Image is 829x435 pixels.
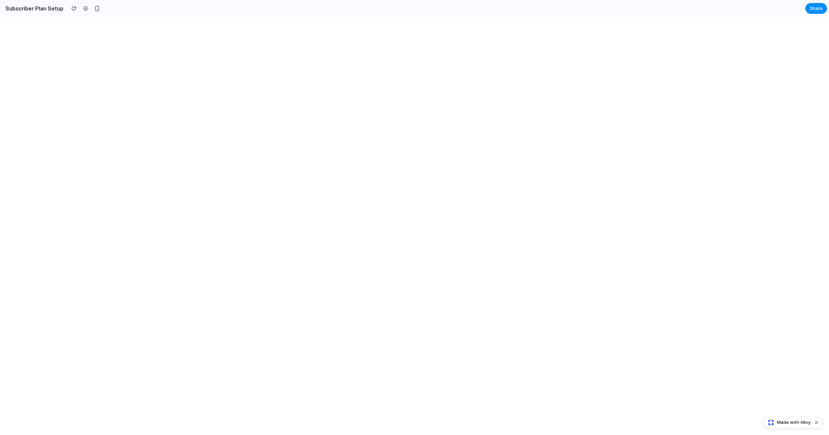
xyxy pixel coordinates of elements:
span: Made with Alloy [777,419,810,426]
button: Share [805,3,827,14]
a: Made with Alloy [763,419,811,426]
button: Dismiss watermark [812,418,821,427]
span: Share [810,5,823,12]
h2: Subscriber Plan Setup [3,4,64,13]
